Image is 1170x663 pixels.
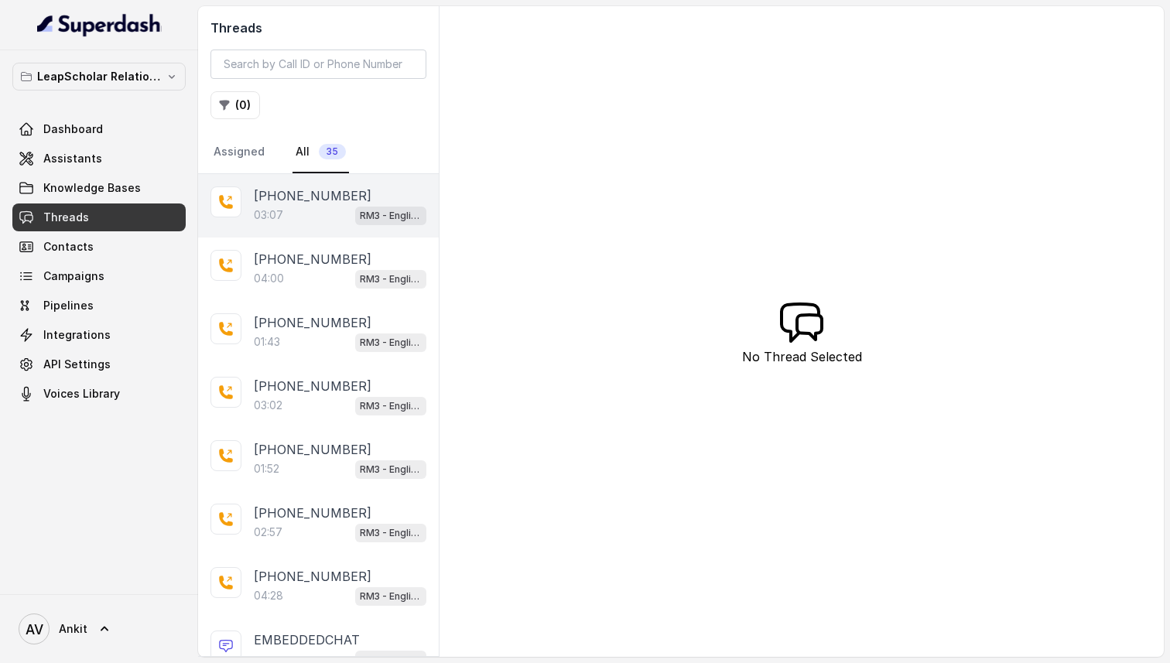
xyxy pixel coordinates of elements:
p: [PHONE_NUMBER] [254,504,371,522]
p: RM3 - English Exam Not Decided / Yet to Decide [360,462,422,477]
p: 04:28 [254,588,283,603]
a: Threads [12,203,186,231]
p: RM3 - English Exam Not Decided / Yet to Decide [360,208,422,224]
span: 35 [319,144,346,159]
span: Dashboard [43,121,103,137]
p: [PHONE_NUMBER] [254,377,371,395]
p: EMBEDDEDCHAT [254,631,360,649]
a: All35 [292,132,349,173]
a: Contacts [12,233,186,261]
h2: Threads [210,19,426,37]
p: No Thread Selected [742,347,862,366]
p: 04:00 [254,271,284,286]
span: Pipelines [43,298,94,313]
p: 01:52 [254,461,279,477]
p: [PHONE_NUMBER] [254,186,371,205]
p: [PHONE_NUMBER] [254,567,371,586]
img: light.svg [37,12,162,37]
input: Search by Call ID or Phone Number [210,50,426,79]
span: Ankit [59,621,87,637]
span: Assistants [43,151,102,166]
p: [PHONE_NUMBER] [254,440,371,459]
span: Integrations [43,327,111,343]
a: Voices Library [12,380,186,408]
nav: Tabs [210,132,426,173]
p: 02:57 [254,525,282,540]
a: Knowledge Bases [12,174,186,202]
span: Campaigns [43,268,104,284]
a: API Settings [12,350,186,378]
p: [PHONE_NUMBER] [254,313,371,332]
p: 03:07 [254,207,283,223]
p: RM3 - English Exam Not Decided / Yet to Decide [360,525,422,541]
button: LeapScholar Relationship Manager [12,63,186,91]
p: RM3 - English Exam Not Decided / Yet to Decide [360,398,422,414]
span: Threads [43,210,89,225]
p: RM3 - English Exam Not Decided / Yet to Decide [360,272,422,287]
a: Campaigns [12,262,186,290]
a: Ankit [12,607,186,651]
span: Voices Library [43,386,120,402]
a: Integrations [12,321,186,349]
a: Pipelines [12,292,186,320]
p: 01:43 [254,334,280,350]
button: (0) [210,91,260,119]
p: [PHONE_NUMBER] [254,250,371,268]
a: Dashboard [12,115,186,143]
p: LeapScholar Relationship Manager [37,67,161,86]
p: RM3 - English Exam Not Decided / Yet to Decide [360,589,422,604]
p: 03:02 [254,398,282,413]
span: Knowledge Bases [43,180,141,196]
a: Assigned [210,132,268,173]
span: Contacts [43,239,94,255]
a: Assistants [12,145,186,173]
text: AV [26,621,43,637]
span: API Settings [43,357,111,372]
p: RM3 - English Exam Not Decided / Yet to Decide [360,335,422,350]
